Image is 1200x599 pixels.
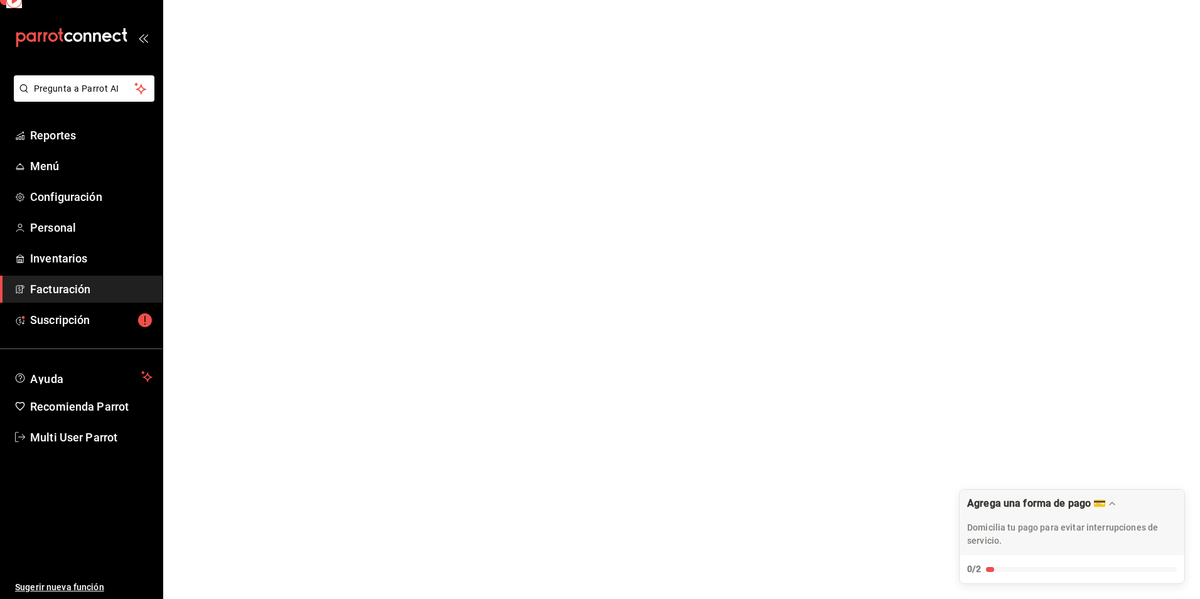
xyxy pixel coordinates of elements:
div: Agrega una forma de pago 💳 [959,489,1185,584]
button: Pregunta a Parrot AI [14,75,154,102]
div: Drag to move checklist [960,490,1184,555]
span: Menú [30,158,153,175]
span: Suscripción [30,311,153,328]
div: Agrega una forma de pago 💳 [967,497,1106,509]
span: Facturación [30,281,153,298]
button: Expand Checklist [960,490,1184,583]
span: Multi User Parrot [30,429,153,446]
p: Domicilia tu pago para evitar interrupciones de servicio. [967,521,1177,548]
span: Reportes [30,127,153,144]
button: open_drawer_menu [138,33,148,43]
div: 0/2 [967,563,981,576]
span: Inventarios [30,250,153,267]
span: Sugerir nueva función [15,581,153,594]
span: Configuración [30,188,153,205]
a: Pregunta a Parrot AI [9,91,154,104]
span: Personal [30,219,153,236]
span: Pregunta a Parrot AI [34,82,135,95]
span: Recomienda Parrot [30,398,153,415]
span: Ayuda [30,369,136,384]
